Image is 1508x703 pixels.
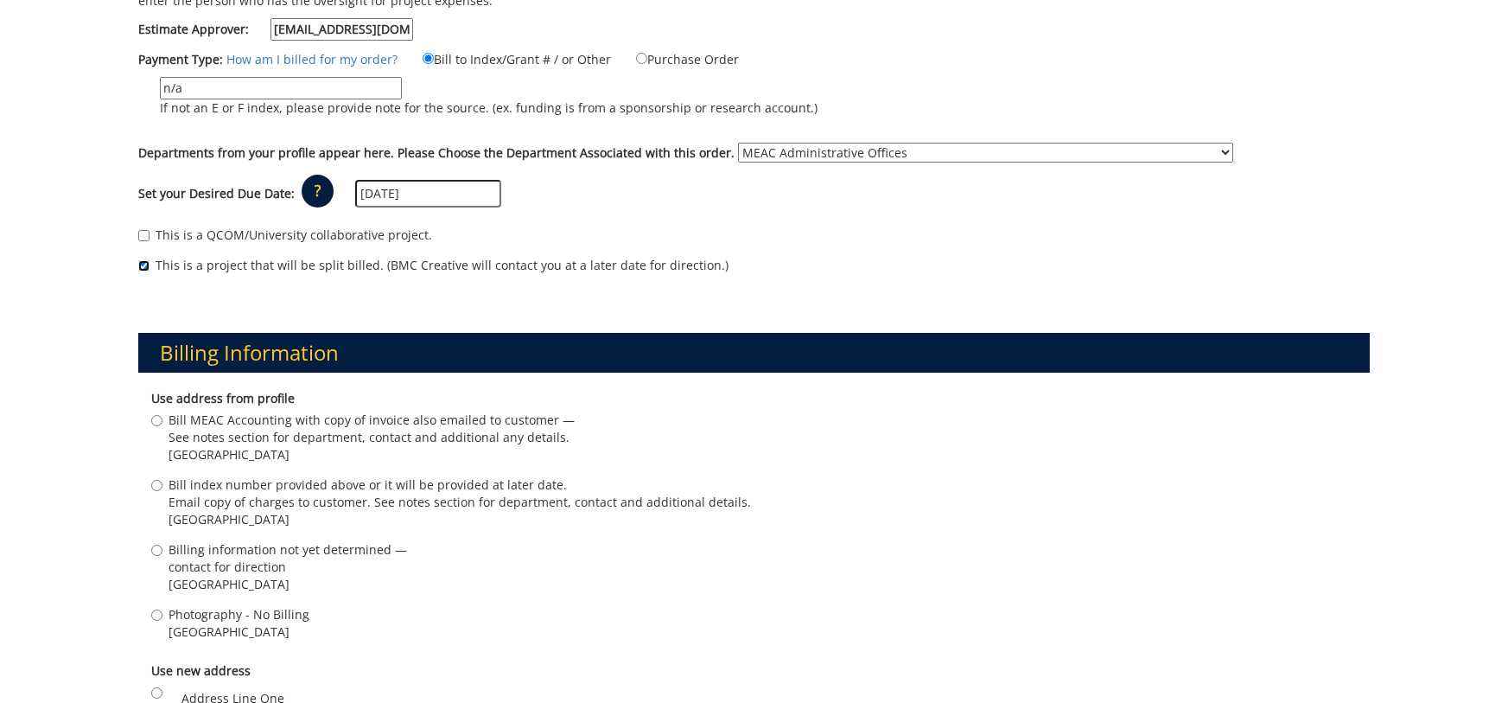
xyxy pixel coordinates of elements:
[169,494,751,511] span: Email copy of charges to customer. See notes section for department, contact and additional details.
[138,227,432,244] label: This is a QCOM/University collaborative project.
[169,541,407,559] span: Billing information not yet determined —
[636,53,647,64] input: Purchase Order
[138,333,1369,373] h3: Billing Information
[423,53,434,64] input: Bill to Index/Grant # / or Other
[138,18,413,41] label: Estimate Approver:
[614,49,739,68] label: Purchase Order
[138,185,295,202] label: Set your Desired Due Date:
[169,412,575,429] span: Bill MEAC Accounting with copy of invoice also emailed to customer —
[138,144,735,162] label: Departments from your profile appear here. Please Choose the Department Associated with this order.
[169,606,309,623] span: Photography - No Billing
[401,49,611,68] label: Bill to Index/Grant # / or Other
[169,476,751,494] span: Bill index number provided above or it will be provided at later date.
[138,257,729,274] label: This is a project that will be split billed. (BMC Creative will contact you at a later date for d...
[151,610,162,621] input: Photography - No Billing [GEOGRAPHIC_DATA]
[151,662,251,679] b: Use new address
[169,429,575,446] span: See notes section for department, contact and additional any details.
[169,623,309,641] span: [GEOGRAPHIC_DATA]
[138,51,223,68] label: Payment Type:
[151,545,162,556] input: Billing information not yet determined — contact for direction [GEOGRAPHIC_DATA]
[138,230,150,241] input: This is a QCOM/University collaborative project.
[169,576,407,593] span: [GEOGRAPHIC_DATA]
[151,390,295,406] b: Use address from profile
[355,180,501,208] input: MM/DD/YYYY
[169,446,575,463] span: [GEOGRAPHIC_DATA]
[138,260,150,272] input: This is a project that will be split billed. (BMC Creative will contact you at a later date for d...
[169,511,751,528] span: [GEOGRAPHIC_DATA]
[151,480,162,491] input: Bill index number provided above or it will be provided at later date. Email copy of charges to c...
[226,51,398,67] a: How am I billed for my order?
[160,77,402,99] input: If not an E or F index, please provide note for the source. (ex. funding is from a sponsorship or...
[270,18,413,41] input: Estimate Approver:
[160,99,818,117] p: If not an E or F index, please provide note for the source. (ex. funding is from a sponsorship or...
[169,559,407,576] span: contact for direction
[302,175,334,208] p: ?
[151,415,162,426] input: Bill MEAC Accounting with copy of invoice also emailed to customer — See notes section for depart...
